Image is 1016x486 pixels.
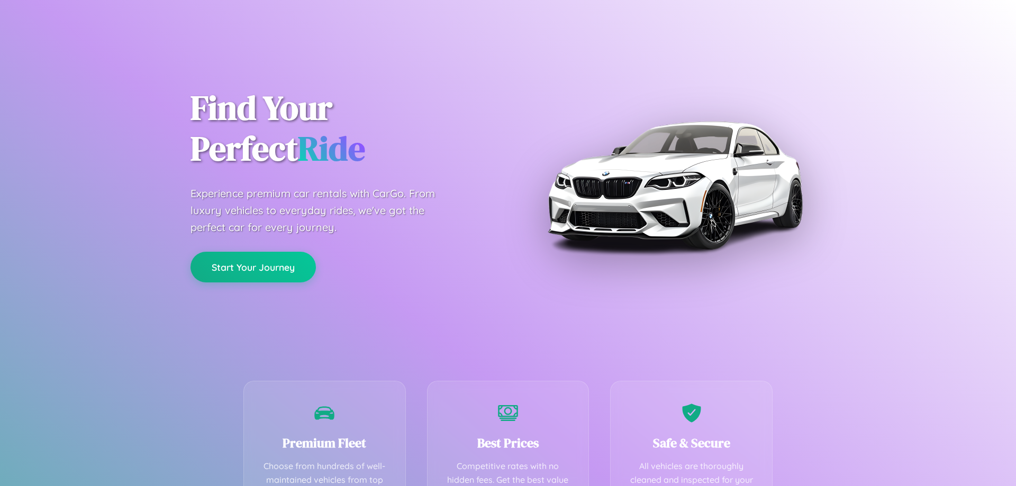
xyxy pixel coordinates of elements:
[542,53,807,317] img: Premium BMW car rental vehicle
[627,434,756,452] h3: Safe & Secure
[260,434,389,452] h3: Premium Fleet
[190,88,492,169] h1: Find Your Perfect
[443,434,573,452] h3: Best Prices
[190,185,455,236] p: Experience premium car rentals with CarGo. From luxury vehicles to everyday rides, we've got the ...
[298,125,365,171] span: Ride
[190,252,316,282] button: Start Your Journey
